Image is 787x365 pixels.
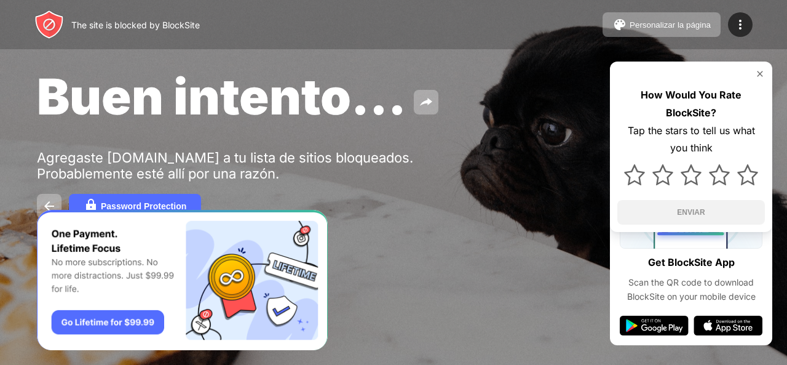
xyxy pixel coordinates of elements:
[709,164,730,185] img: star.svg
[624,164,645,185] img: star.svg
[84,199,98,214] img: password.svg
[612,17,627,32] img: pallet.svg
[37,66,406,126] span: Buen intento...
[681,164,702,185] img: star.svg
[620,276,762,303] div: Scan the QR code to download BlockSite on your mobile device
[694,316,762,335] img: app-store.svg
[603,12,721,37] button: Personalizar la página
[69,194,201,219] button: Password Protection
[37,210,328,351] iframe: Banner
[630,20,711,30] div: Personalizar la página
[37,150,417,182] div: Agregaste [DOMAIN_NAME] a tu lista de sitios bloqueados. Probablemente esté allí por una razón.
[620,316,689,335] img: google-play.svg
[419,95,433,110] img: share.svg
[617,200,765,225] button: ENVIAR
[755,69,765,79] img: rate-us-close.svg
[652,164,673,185] img: star.svg
[733,17,748,32] img: menu-icon.svg
[101,201,186,211] div: Password Protection
[617,122,765,158] div: Tap the stars to tell us what you think
[71,20,200,30] div: The site is blocked by BlockSite
[617,86,765,122] div: How Would You Rate BlockSite?
[34,10,64,39] img: header-logo.svg
[42,199,57,214] img: back.svg
[737,164,758,185] img: star.svg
